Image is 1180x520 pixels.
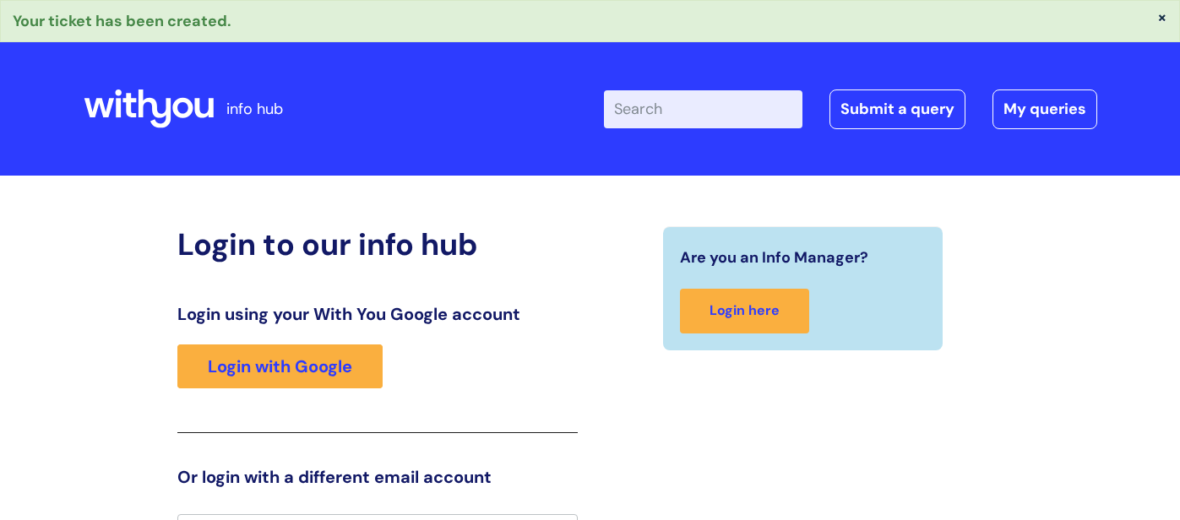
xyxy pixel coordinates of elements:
p: info hub [226,95,283,122]
button: × [1157,9,1167,24]
a: Login here [680,289,809,333]
input: Search [604,90,802,127]
h2: Login to our info hub [177,226,578,263]
a: Login with Google [177,344,383,388]
span: Are you an Info Manager? [680,244,868,271]
a: Submit a query [829,89,965,128]
h3: Login using your With You Google account [177,304,578,324]
h3: Or login with a different email account [177,467,578,487]
a: My queries [992,89,1097,128]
